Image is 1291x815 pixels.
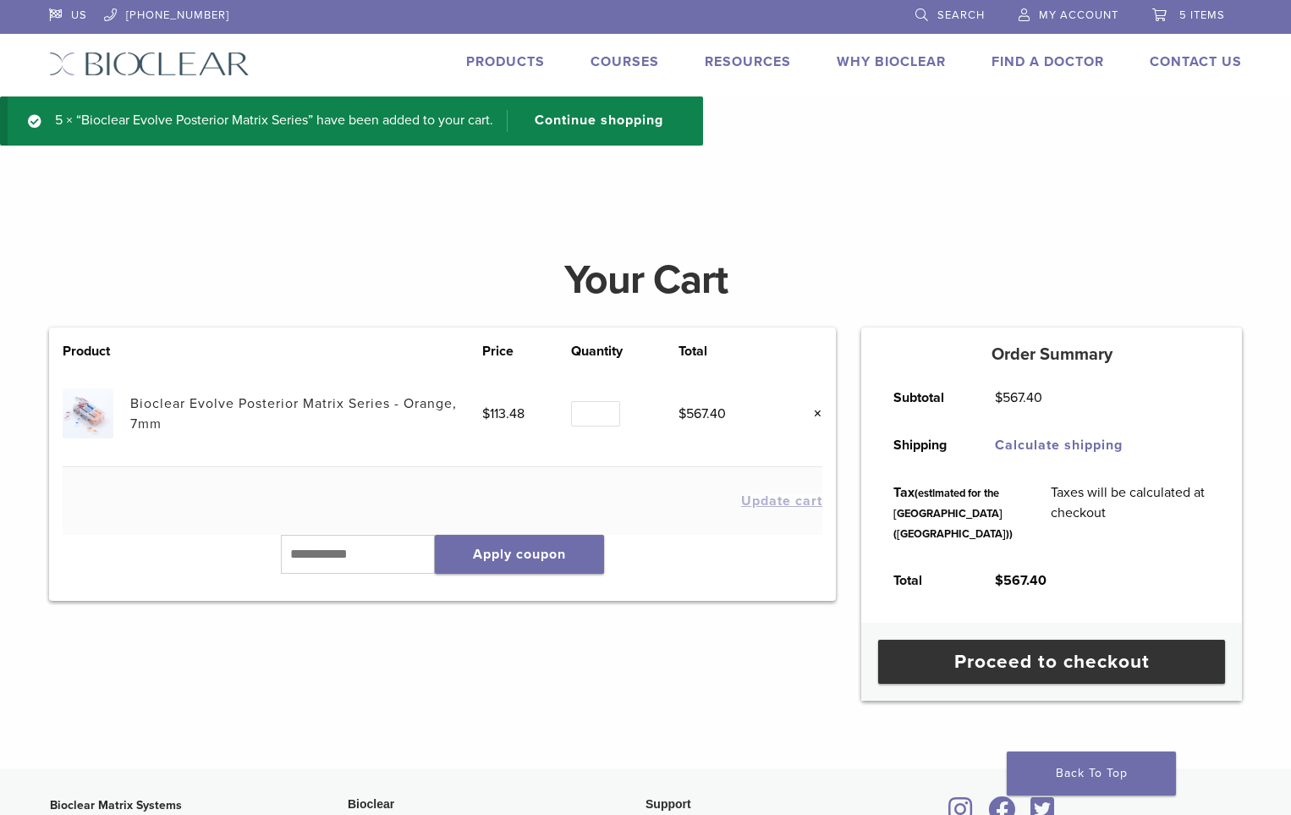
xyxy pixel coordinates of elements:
th: Subtotal [874,374,975,421]
button: Update cart [741,494,822,508]
a: Continue shopping [507,110,676,132]
img: Bioclear [49,52,250,76]
td: Taxes will be calculated at checkout [1031,469,1229,557]
span: My Account [1039,8,1118,22]
a: Find A Doctor [992,53,1104,70]
a: Calculate shipping [995,437,1123,454]
span: 5 items [1179,8,1225,22]
span: Bioclear [348,797,394,811]
bdi: 567.40 [678,405,726,422]
a: Resources [705,53,791,70]
bdi: 567.40 [995,572,1047,589]
span: $ [482,405,490,422]
th: Total [874,557,975,604]
h1: Your Cart [36,260,1255,300]
th: Product [63,341,130,361]
th: Price [482,341,570,361]
span: Support [645,797,691,811]
a: Products [466,53,545,70]
a: Contact Us [1150,53,1242,70]
h5: Order Summary [861,344,1242,365]
a: Bioclear Evolve Posterior Matrix Series - Orange, 7mm [130,395,457,432]
strong: Bioclear Matrix Systems [50,798,182,812]
button: Apply coupon [435,535,604,574]
a: Remove this item [800,403,822,425]
th: Total [678,341,777,361]
th: Tax [874,469,1031,557]
span: $ [678,405,686,422]
img: Bioclear Evolve Posterior Matrix Series - Orange, 7mm [63,388,113,438]
a: Courses [591,53,659,70]
bdi: 567.40 [995,389,1042,406]
a: Back To Top [1007,752,1176,796]
span: Search [937,8,985,22]
a: Proceed to checkout [878,640,1225,684]
th: Shipping [874,421,975,469]
small: (estimated for the [GEOGRAPHIC_DATA] ([GEOGRAPHIC_DATA])) [893,487,1013,541]
span: $ [995,389,1003,406]
th: Quantity [571,341,678,361]
a: Why Bioclear [837,53,946,70]
span: $ [995,572,1003,589]
bdi: 113.48 [482,405,525,422]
